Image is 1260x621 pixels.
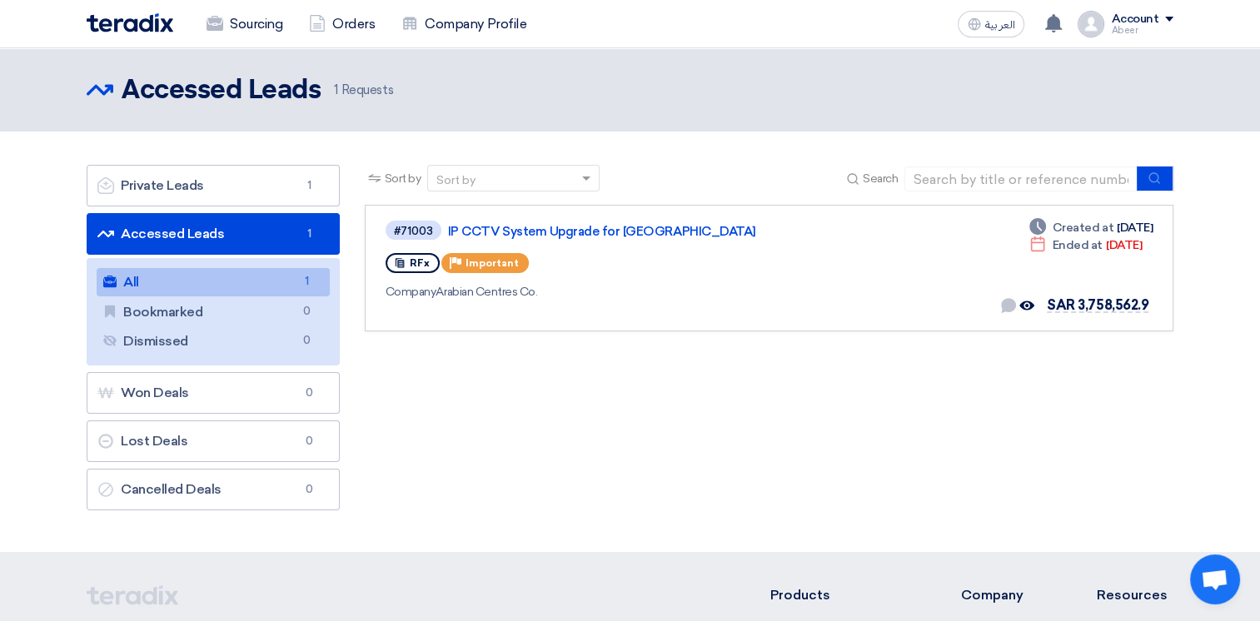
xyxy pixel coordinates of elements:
[87,13,173,32] img: Teradix logo
[87,469,340,510] a: Cancelled Deals0
[394,226,433,236] div: #71003
[1111,12,1158,27] div: Account
[436,171,476,189] div: Sort by
[122,74,321,107] h2: Accessed Leads
[97,327,330,355] a: Dismissed
[299,177,319,194] span: 1
[299,226,319,242] span: 1
[296,273,316,291] span: 1
[299,481,319,498] span: 0
[863,170,898,187] span: Search
[388,6,540,42] a: Company Profile
[386,283,868,301] div: Arabian Centres Co.
[87,165,340,206] a: Private Leads1
[87,372,340,414] a: Won Deals0
[1190,554,1240,604] a: Open chat
[334,81,393,100] span: Requests
[958,11,1024,37] button: العربية
[87,213,340,255] a: Accessed Leads1
[770,585,911,605] li: Products
[97,268,330,296] a: All
[1047,297,1148,313] span: SAR 3,758,562.9
[1111,26,1173,35] div: Abeer
[466,257,519,269] span: Important
[334,82,338,97] span: 1
[296,6,388,42] a: Orders
[87,420,340,462] a: Lost Deals0
[385,170,421,187] span: Sort by
[960,585,1047,605] li: Company
[299,385,319,401] span: 0
[1097,585,1173,605] li: Resources
[1029,219,1153,236] div: [DATE]
[984,19,1014,31] span: العربية
[296,332,316,350] span: 0
[1053,219,1113,236] span: Created at
[1053,236,1103,254] span: Ended at
[97,298,330,326] a: Bookmarked
[904,166,1138,191] input: Search by title or reference number
[386,285,436,299] span: Company
[410,257,430,269] span: RFx
[448,224,864,239] a: IP CCTV System Upgrade for [GEOGRAPHIC_DATA]
[299,433,319,450] span: 0
[1029,236,1142,254] div: [DATE]
[193,6,296,42] a: Sourcing
[1078,11,1104,37] img: profile_test.png
[296,303,316,320] span: 0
